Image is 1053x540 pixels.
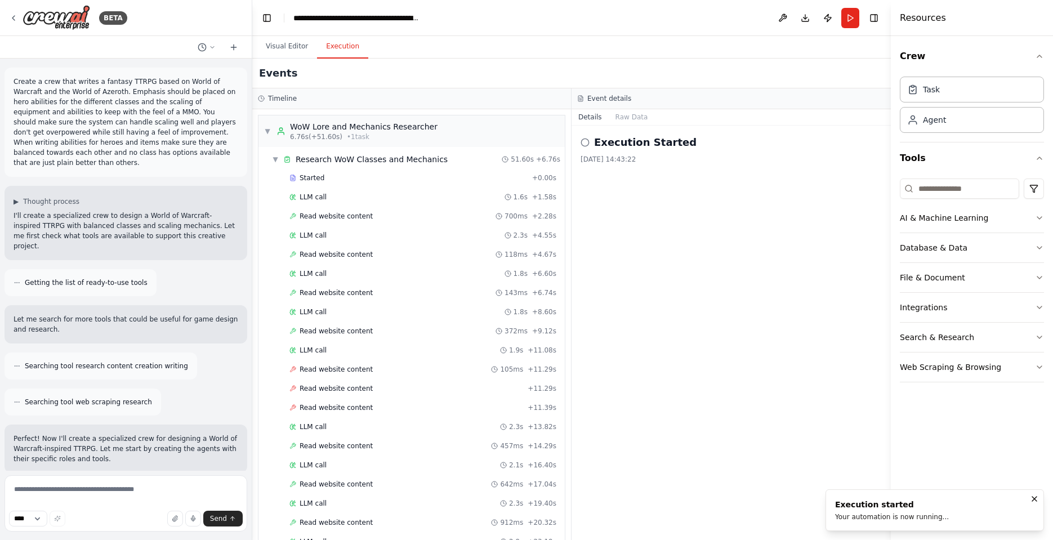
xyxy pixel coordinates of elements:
[923,114,946,126] div: Agent
[900,203,1044,233] button: AI & Machine Learning
[511,155,534,164] span: 51.60s
[532,288,556,297] span: + 6.74s
[505,288,528,297] span: 143ms
[25,362,188,371] span: Searching tool research content creation writing
[509,461,523,470] span: 2.1s
[532,193,556,202] span: + 1.58s
[300,365,373,374] span: Read website content
[505,250,528,259] span: 118ms
[532,231,556,240] span: + 4.55s
[300,461,327,470] span: LLM call
[528,441,556,450] span: + 14.29s
[900,212,988,224] div: AI & Machine Learning
[500,480,523,489] span: 642ms
[528,499,556,508] span: + 19.40s
[203,511,243,526] button: Send
[268,94,297,103] h3: Timeline
[290,132,342,141] span: 6.76s (+51.60s)
[300,518,373,527] span: Read website content
[528,403,556,412] span: + 11.39s
[900,323,1044,352] button: Search & Research
[900,174,1044,391] div: Tools
[514,193,528,202] span: 1.6s
[193,41,220,54] button: Switch to previous chat
[500,518,523,527] span: 912ms
[528,346,556,355] span: + 11.08s
[500,441,523,450] span: 457ms
[594,135,697,150] h2: Execution Started
[900,233,1044,262] button: Database & Data
[50,511,65,526] button: Improve this prompt
[900,362,1001,373] div: Web Scraping & Browsing
[514,269,528,278] span: 1.8s
[528,422,556,431] span: + 13.82s
[528,365,556,374] span: + 11.29s
[300,212,373,221] span: Read website content
[25,398,152,407] span: Searching tool web scraping research
[528,384,556,393] span: + 11.29s
[225,41,243,54] button: Start a new chat
[532,212,556,221] span: + 2.28s
[272,155,279,164] span: ▼
[23,5,90,30] img: Logo
[835,499,949,510] div: Execution started
[532,250,556,259] span: + 4.67s
[300,327,373,336] span: Read website content
[900,263,1044,292] button: File & Document
[300,269,327,278] span: LLM call
[581,155,882,164] div: [DATE] 14:43:22
[514,231,528,240] span: 2.3s
[210,514,227,523] span: Send
[185,511,201,526] button: Click to speak your automation idea
[14,314,238,334] p: Let me search for more tools that could be useful for game design and research.
[505,212,528,221] span: 700ms
[14,77,238,168] p: Create a crew that writes a fantasy TTRPG based on World of Warcraft and the World of Azeroth. Em...
[317,35,368,59] button: Execution
[609,109,655,125] button: Raw Data
[14,211,238,251] p: I'll create a specialized crew to design a World of Warcraft-inspired TTRPG with balanced classes...
[293,12,420,24] nav: breadcrumb
[300,346,327,355] span: LLM call
[264,127,271,136] span: ▼
[14,197,79,206] button: ▶Thought process
[900,242,967,253] div: Database & Data
[572,109,609,125] button: Details
[900,352,1044,382] button: Web Scraping & Browsing
[300,499,327,508] span: LLM call
[900,41,1044,72] button: Crew
[509,346,523,355] span: 1.9s
[900,302,947,313] div: Integrations
[14,197,19,206] span: ▶
[528,480,556,489] span: + 17.04s
[900,142,1044,174] button: Tools
[300,250,373,259] span: Read website content
[900,72,1044,142] div: Crew
[900,11,946,25] h4: Resources
[167,511,183,526] button: Upload files
[536,155,560,164] span: + 6.76s
[532,269,556,278] span: + 6.60s
[23,197,79,206] span: Thought process
[300,193,327,202] span: LLM call
[900,332,974,343] div: Search & Research
[300,403,373,412] span: Read website content
[14,434,238,464] p: Perfect! Now I'll create a specialized crew for designing a World of Warcraft-inspired TTRPG. Let...
[509,422,523,431] span: 2.3s
[300,231,327,240] span: LLM call
[900,293,1044,322] button: Integrations
[587,94,631,103] h3: Event details
[505,327,528,336] span: 372ms
[900,272,965,283] div: File & Document
[866,10,882,26] button: Hide right sidebar
[257,35,317,59] button: Visual Editor
[509,499,523,508] span: 2.3s
[290,121,438,132] div: WoW Lore and Mechanics Researcher
[835,512,949,521] div: Your automation is now running...
[300,288,373,297] span: Read website content
[532,307,556,316] span: + 8.60s
[25,278,148,287] span: Getting the list of ready-to-use tools
[259,10,275,26] button: Hide left sidebar
[923,84,940,95] div: Task
[296,154,448,165] span: Research WoW Classes and Mechanics
[300,441,373,450] span: Read website content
